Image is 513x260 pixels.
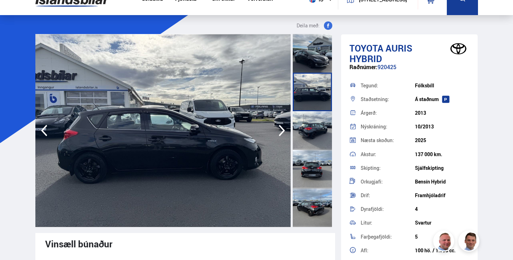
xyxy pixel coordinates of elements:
[361,179,415,184] div: Orkugjafi:
[459,232,480,253] img: FbJEzSuNWCJXmdc-.webp
[415,152,469,157] div: 137 000 km.
[415,193,469,198] div: Framhjóladrif
[361,124,415,129] div: Nýskráning:
[361,83,415,88] div: Tegund:
[349,63,377,71] span: Raðnúmer:
[415,248,469,253] div: 100 hö. / 1.798 cc.
[415,179,469,185] div: Bensín Hybrid
[361,138,415,143] div: Næsta skoðun:
[415,110,469,116] div: 2013
[361,248,415,253] div: Afl:
[444,38,472,60] img: brand logo
[415,124,469,129] div: 10/2013
[361,220,415,225] div: Litur:
[361,234,415,239] div: Farþegafjöldi:
[294,21,335,30] button: Deila með:
[415,220,469,226] div: Svartur
[415,83,469,88] div: Fólksbíll
[361,152,415,157] div: Akstur:
[415,138,469,143] div: 2025
[415,96,469,102] div: Á staðnum
[349,42,383,54] span: Toyota
[361,207,415,212] div: Dyrafjöldi:
[6,3,27,24] button: Opna LiveChat spjallviðmót
[361,97,415,102] div: Staðsetning:
[361,166,415,171] div: Skipting:
[361,193,415,198] div: Drif:
[361,111,415,115] div: Árgerð:
[35,34,291,227] img: 3618859.jpeg
[415,165,469,171] div: Sjálfskipting
[415,206,469,212] div: 4
[349,64,469,78] div: 920425
[434,232,455,253] img: siFngHWaQ9KaOqBr.png
[349,42,412,65] span: Auris HYBRID
[297,21,320,30] span: Deila með:
[415,234,469,240] div: 5
[45,239,326,249] div: Vinsæll búnaður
